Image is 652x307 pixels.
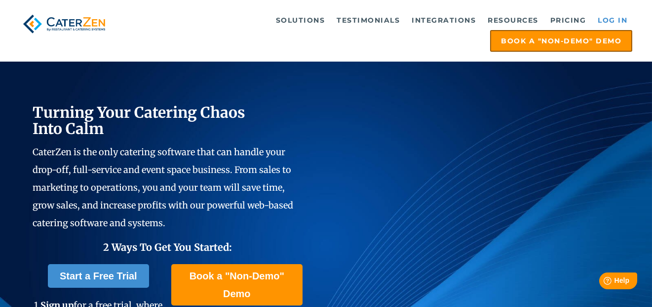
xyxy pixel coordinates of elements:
a: Book a "Non-Demo" Demo [171,264,303,306]
a: Testimonials [332,10,405,30]
a: Solutions [271,10,330,30]
a: Book a "Non-Demo" Demo [490,30,632,52]
a: Log in [593,10,632,30]
a: Integrations [407,10,481,30]
span: 2 Ways To Get You Started: [103,241,232,253]
a: Start a Free Trial [48,264,149,288]
a: Pricing [545,10,591,30]
span: CaterZen is the only catering software that can handle your drop-off, full-service and event spac... [33,146,293,229]
span: Turning Your Catering Chaos Into Calm [33,103,245,138]
a: Resources [483,10,543,30]
div: Navigation Menu [124,10,632,52]
iframe: Help widget launcher [564,269,641,296]
img: caterzen [20,10,109,37]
